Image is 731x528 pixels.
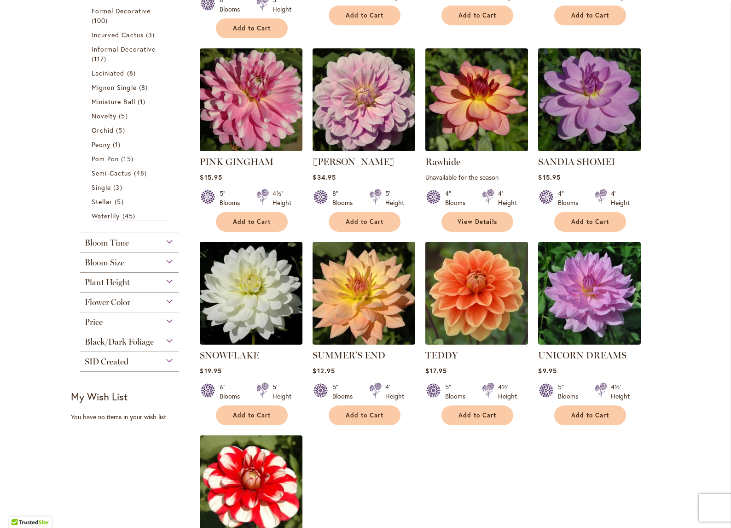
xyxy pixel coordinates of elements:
button: Add to Cart [329,6,400,25]
a: SUMMER'S END [313,338,415,346]
span: Add to Cart [571,12,609,19]
div: 4½' Height [273,189,291,207]
span: View Details [458,218,497,226]
a: SANDIA SHOMEI [538,144,641,153]
span: SID Created [85,357,128,367]
a: SNOWFLAKE [200,338,302,346]
span: Flower Color [85,297,130,307]
span: Add to Cart [233,411,271,419]
span: Informal Decorative [92,45,156,53]
span: Bloom Size [85,258,124,268]
span: Add to Cart [571,218,609,226]
span: Plant Height [85,277,130,287]
span: 8 [127,68,138,78]
iframe: Launch Accessibility Center [7,495,33,521]
span: Black/Dark Foliage [85,337,154,347]
span: 100 [92,16,110,25]
span: Stellar [92,197,112,206]
span: Novelty [92,111,116,120]
a: Miniature Ball 1 [92,97,169,106]
span: $12.95 [313,366,335,375]
a: View Details [441,212,513,232]
span: Mignon Single [92,83,137,92]
span: Price [85,317,103,327]
div: 5" Blooms [220,189,245,207]
span: Formal Decorative [92,6,151,15]
div: 5' Height [273,382,291,401]
span: Laciniated [92,69,125,77]
span: 5 [115,197,126,206]
button: Add to Cart [329,212,400,232]
span: Add to Cart [346,218,383,226]
span: Pom Pon [92,154,119,163]
a: SNOWFLAKE [200,350,259,361]
span: $17.95 [425,366,447,375]
span: Add to Cart [571,411,609,419]
span: 15 [121,154,135,164]
a: Stellar 5 [92,197,169,206]
a: [PERSON_NAME] [313,156,395,167]
div: 8" Blooms [332,189,358,207]
img: SNOWFLAKE [200,242,302,345]
img: SUMMER'S END [313,242,415,345]
span: Single [92,183,111,192]
span: 5 [119,111,130,121]
span: Peony [92,140,110,149]
a: Novelty 5 [92,111,169,121]
a: Formal Decorative 100 [92,6,169,25]
span: Add to Cart [233,24,271,32]
a: Pom Pon 15 [92,154,169,164]
span: Add to Cart [346,12,383,19]
span: 48 [134,168,149,178]
img: SANDIA SHOMEI [536,46,644,153]
span: 3 [146,30,157,40]
button: Add to Cart [554,6,626,25]
a: Orchid 5 [92,125,169,135]
span: $15.95 [538,173,560,182]
span: 1 [138,97,148,106]
span: Add to Cart [458,411,496,419]
div: 4' Height [611,189,630,207]
strong: My Wish List [71,390,128,403]
span: $34.95 [313,173,336,182]
a: Randi Dawn [313,144,415,153]
span: Add to Cart [233,218,271,226]
button: Add to Cart [554,212,626,232]
div: 5" Blooms [332,382,358,401]
a: PINK GINGHAM [200,144,302,153]
span: $15.95 [200,173,222,182]
div: 4' Height [385,382,404,401]
a: Rawhide [425,156,460,167]
span: Add to Cart [458,12,496,19]
img: UNICORN DREAMS [538,242,641,345]
span: Add to Cart [346,411,383,419]
img: Teddy [425,242,528,345]
button: Add to Cart [441,405,513,425]
a: Teddy [425,338,528,346]
img: PINK GINGHAM [200,48,302,151]
a: UNICORN DREAMS [538,350,627,361]
span: Semi-Cactus [92,169,132,177]
div: 5' Height [385,189,404,207]
div: 4½' Height [498,382,517,401]
div: 4' Height [498,189,517,207]
div: 6" Blooms [220,382,245,401]
a: Incurved Cactus 3 [92,30,169,40]
a: UNICORN DREAMS [538,338,641,346]
a: Informal Decorative 117 [92,44,169,64]
div: 4" Blooms [558,189,584,207]
a: Laciniated 8 [92,68,169,78]
a: PINK GINGHAM [200,156,273,167]
span: $9.95 [538,366,557,375]
span: 8 [139,82,150,92]
img: Rawhide [425,48,528,151]
span: Incurved Cactus [92,30,144,39]
div: 4½' Height [611,382,630,401]
span: 5 [116,125,127,135]
div: 5" Blooms [445,382,471,401]
button: Add to Cart [329,405,400,425]
button: Add to Cart [216,405,288,425]
a: Mignon Single 8 [92,82,169,92]
span: 1 [113,140,123,149]
button: Add to Cart [554,405,626,425]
